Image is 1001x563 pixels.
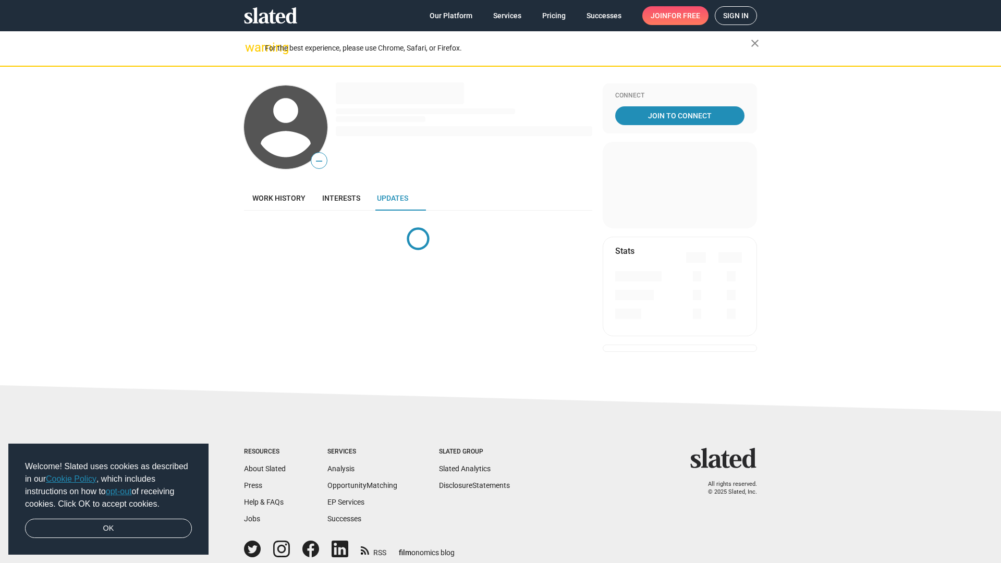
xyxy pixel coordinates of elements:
a: filmonomics blog [399,540,455,558]
mat-icon: warning [245,41,258,54]
span: Join [651,6,700,25]
mat-icon: close [749,37,761,50]
div: Connect [615,92,744,100]
p: All rights reserved. © 2025 Slated, Inc. [697,481,757,496]
div: Slated Group [439,448,510,456]
span: Join To Connect [617,106,742,125]
div: For the best experience, please use Chrome, Safari, or Firefox. [265,41,751,55]
a: opt-out [106,487,132,496]
div: Resources [244,448,286,456]
a: About Slated [244,464,286,473]
a: Analysis [327,464,355,473]
a: EP Services [327,498,364,506]
a: Successes [327,515,361,523]
mat-card-title: Stats [615,246,634,256]
a: DisclosureStatements [439,481,510,489]
span: Work history [252,194,306,202]
span: Our Platform [430,6,472,25]
a: Sign in [715,6,757,25]
a: Pricing [534,6,574,25]
span: Sign in [723,7,749,25]
a: Services [485,6,530,25]
a: Interests [314,186,369,211]
div: Services [327,448,397,456]
span: Services [493,6,521,25]
a: Joinfor free [642,6,709,25]
a: Join To Connect [615,106,744,125]
span: Interests [322,194,360,202]
span: — [311,154,327,168]
span: film [399,548,411,557]
a: Our Platform [421,6,481,25]
span: Successes [587,6,621,25]
span: Welcome! Slated uses cookies as described in our , which includes instructions on how to of recei... [25,460,192,510]
a: Jobs [244,515,260,523]
a: RSS [361,542,386,558]
a: dismiss cookie message [25,519,192,538]
span: for free [667,6,700,25]
a: Successes [578,6,630,25]
a: Work history [244,186,314,211]
div: cookieconsent [8,444,209,555]
a: Press [244,481,262,489]
span: Pricing [542,6,566,25]
span: Updates [377,194,408,202]
a: Updates [369,186,417,211]
a: OpportunityMatching [327,481,397,489]
a: Cookie Policy [46,474,96,483]
a: Help & FAQs [244,498,284,506]
a: Slated Analytics [439,464,491,473]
